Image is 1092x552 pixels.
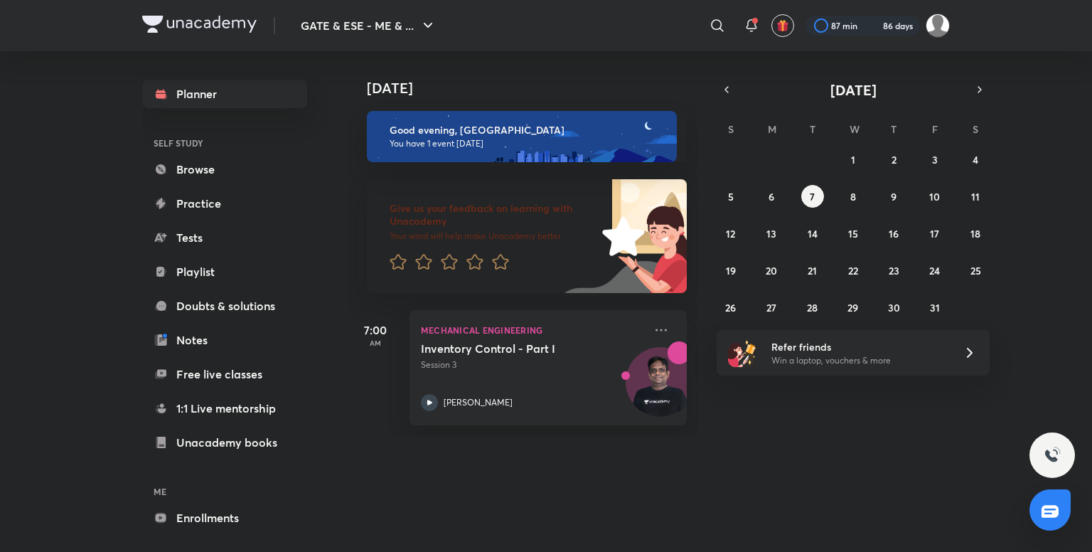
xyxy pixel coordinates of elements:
button: October 29, 2025 [842,296,864,319]
p: [PERSON_NAME] [444,396,513,409]
abbr: October 7, 2025 [810,190,815,203]
h5: 7:00 [347,322,404,339]
button: October 21, 2025 [801,259,824,282]
img: ttu [1044,447,1061,464]
img: streak [866,18,880,33]
a: Playlist [142,258,307,286]
h6: Give us your feedback on learning with Unacademy [390,202,597,228]
abbr: October 15, 2025 [848,227,858,240]
p: Mechanical Engineering [421,322,644,339]
a: Company Logo [142,16,257,36]
p: Your word will help make Unacademy better [390,230,597,242]
a: Unacademy books [142,428,307,457]
abbr: October 8, 2025 [850,190,856,203]
button: October 1, 2025 [842,148,864,171]
abbr: Thursday [891,122,896,136]
h6: Refer friends [771,339,946,354]
a: Free live classes [142,360,307,388]
button: October 5, 2025 [719,185,742,208]
button: [DATE] [737,80,970,100]
p: Win a laptop, vouchers & more [771,354,946,367]
button: October 7, 2025 [801,185,824,208]
img: evening [367,111,677,162]
img: avatar [776,19,789,32]
button: October 13, 2025 [760,222,783,245]
button: October 11, 2025 [964,185,987,208]
abbr: Saturday [973,122,978,136]
a: Planner [142,80,307,108]
abbr: October 14, 2025 [808,227,818,240]
button: October 12, 2025 [719,222,742,245]
abbr: October 9, 2025 [891,190,896,203]
abbr: Monday [768,122,776,136]
a: Notes [142,326,307,354]
button: October 26, 2025 [719,296,742,319]
abbr: October 28, 2025 [807,301,818,314]
button: October 20, 2025 [760,259,783,282]
abbr: October 29, 2025 [847,301,858,314]
abbr: October 12, 2025 [726,227,735,240]
h6: SELF STUDY [142,131,307,155]
h4: [DATE] [367,80,701,97]
abbr: October 11, 2025 [971,190,980,203]
abbr: October 20, 2025 [766,264,777,277]
button: October 14, 2025 [801,222,824,245]
abbr: October 26, 2025 [725,301,736,314]
button: October 19, 2025 [719,259,742,282]
h6: ME [142,479,307,504]
button: avatar [771,14,794,37]
button: October 24, 2025 [924,259,946,282]
button: October 6, 2025 [760,185,783,208]
abbr: October 23, 2025 [889,264,899,277]
abbr: October 31, 2025 [930,301,940,314]
button: October 27, 2025 [760,296,783,319]
a: Tests [142,223,307,252]
button: October 2, 2025 [882,148,905,171]
h6: Good evening, [GEOGRAPHIC_DATA] [390,124,664,137]
button: October 18, 2025 [964,222,987,245]
abbr: Sunday [728,122,734,136]
img: Avatar [626,355,695,423]
abbr: October 24, 2025 [929,264,940,277]
abbr: October 17, 2025 [930,227,939,240]
button: October 3, 2025 [924,148,946,171]
abbr: Tuesday [810,122,815,136]
abbr: Wednesday [850,122,860,136]
button: October 16, 2025 [882,222,905,245]
span: [DATE] [830,80,877,100]
abbr: October 30, 2025 [888,301,900,314]
p: AM [347,339,404,347]
button: October 23, 2025 [882,259,905,282]
img: Company Logo [142,16,257,33]
abbr: October 10, 2025 [929,190,940,203]
abbr: October 5, 2025 [728,190,734,203]
img: referral [728,339,756,367]
a: Doubts & solutions [142,292,307,320]
a: 1:1 Live mentorship [142,394,307,423]
a: Practice [142,189,307,218]
abbr: October 22, 2025 [848,264,858,277]
abbr: October 25, 2025 [970,264,981,277]
button: October 17, 2025 [924,222,946,245]
abbr: October 2, 2025 [892,153,896,166]
abbr: October 1, 2025 [851,153,855,166]
button: October 10, 2025 [924,185,946,208]
abbr: October 13, 2025 [766,227,776,240]
p: You have 1 event [DATE] [390,138,664,149]
abbr: October 3, 2025 [932,153,938,166]
button: October 15, 2025 [842,222,864,245]
img: Nandan [926,14,950,38]
button: October 4, 2025 [964,148,987,171]
abbr: October 21, 2025 [808,264,817,277]
button: October 22, 2025 [842,259,864,282]
button: GATE & ESE - ME & ... [292,11,445,40]
abbr: October 6, 2025 [769,190,774,203]
button: October 28, 2025 [801,296,824,319]
abbr: October 16, 2025 [889,227,899,240]
button: October 8, 2025 [842,185,864,208]
button: October 30, 2025 [882,296,905,319]
button: October 25, 2025 [964,259,987,282]
a: Enrollments [142,504,307,532]
abbr: October 4, 2025 [973,153,978,166]
img: feedback_image [554,179,687,293]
